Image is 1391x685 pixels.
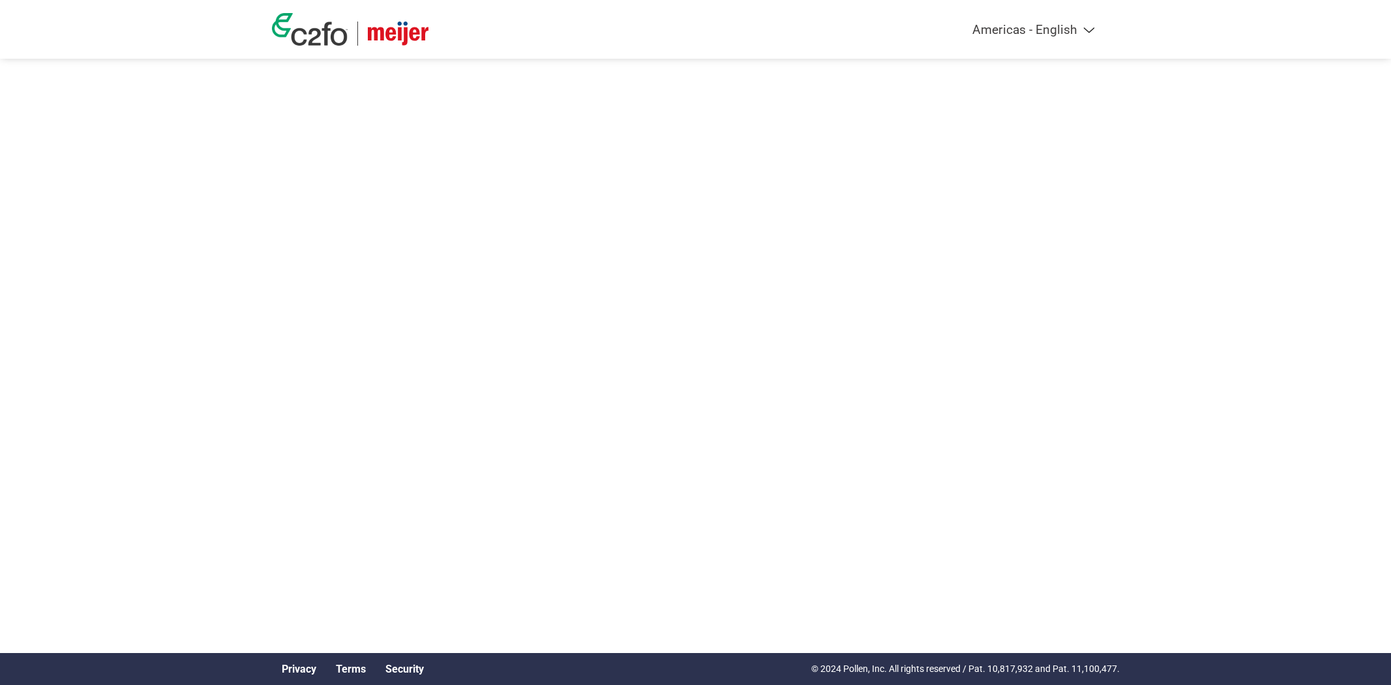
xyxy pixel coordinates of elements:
a: Terms [336,663,366,675]
a: Privacy [282,663,316,675]
a: Security [385,663,424,675]
p: © 2024 Pollen, Inc. All rights reserved / Pat. 10,817,932 and Pat. 11,100,477. [811,662,1120,676]
img: c2fo logo [272,13,348,46]
img: Meijer [368,22,428,46]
